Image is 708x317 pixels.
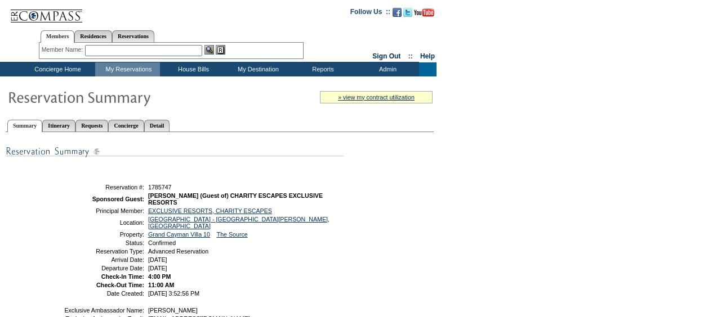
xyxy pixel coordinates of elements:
[393,11,402,18] a: Become our fan on Facebook
[148,265,167,271] span: [DATE]
[148,248,208,255] span: Advanced Reservation
[64,207,144,214] td: Principal Member:
[225,62,290,76] td: My Destination
[42,45,85,55] div: Member Name:
[148,184,172,191] span: 1785747
[216,45,225,55] img: Reservations
[64,265,144,271] td: Departure Date:
[148,192,323,206] span: [PERSON_NAME] (Guest of) CHARITY ESCAPES EXCLUSIVE RESORTS
[148,239,176,246] span: Confirmed
[42,120,75,132] a: Itinerary
[338,94,415,101] a: » view my contract utilization
[101,273,144,280] strong: Check-In Time:
[144,120,170,132] a: Detail
[204,45,214,55] img: View
[350,7,390,20] td: Follow Us ::
[108,120,144,132] a: Concierge
[393,8,402,17] img: Become our fan on Facebook
[414,11,434,18] a: Subscribe to our YouTube Channel
[92,196,144,202] strong: Sponsored Guest:
[18,62,95,76] td: Concierge Home
[64,248,144,255] td: Reservation Type:
[290,62,354,76] td: Reports
[74,30,112,42] a: Residences
[41,30,75,43] a: Members
[112,30,154,42] a: Reservations
[64,184,144,191] td: Reservation #:
[148,307,198,314] span: [PERSON_NAME]
[64,307,144,314] td: Exclusive Ambassador Name:
[160,62,225,76] td: House Bills
[403,11,412,18] a: Follow us on Twitter
[64,231,144,238] td: Property:
[148,256,167,263] span: [DATE]
[148,282,174,288] span: 11:00 AM
[148,216,329,229] a: [GEOGRAPHIC_DATA] - [GEOGRAPHIC_DATA][PERSON_NAME], [GEOGRAPHIC_DATA]
[7,120,42,132] a: Summary
[217,231,248,238] a: The Source
[7,85,233,108] img: Reservaton Summary
[96,282,144,288] strong: Check-Out Time:
[148,231,210,238] a: Grand Cayman Villa 10
[414,8,434,17] img: Subscribe to our YouTube Channel
[403,8,412,17] img: Follow us on Twitter
[75,120,108,132] a: Requests
[354,62,419,76] td: Admin
[148,207,272,214] a: EXCLUSIVE RESORTS, CHARITY ESCAPES
[148,290,199,297] span: [DATE] 3:52:56 PM
[148,273,171,280] span: 4:00 PM
[64,216,144,229] td: Location:
[64,290,144,297] td: Date Created:
[95,62,160,76] td: My Reservations
[6,144,344,158] img: subTtlResSummary.gif
[64,239,144,246] td: Status:
[420,52,435,60] a: Help
[372,52,400,60] a: Sign Out
[408,52,413,60] span: ::
[64,256,144,263] td: Arrival Date:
